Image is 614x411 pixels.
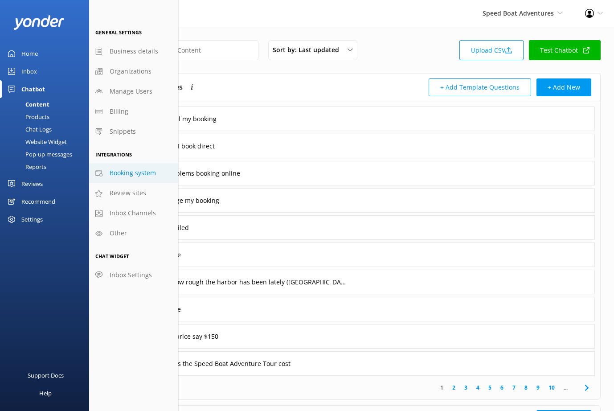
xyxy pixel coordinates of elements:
span: Booking system [110,168,156,178]
div: Inbox [21,62,37,80]
span: Chat Widget [95,253,129,259]
div: Content [5,98,49,111]
span: Business details [110,46,158,56]
div: Support Docs [28,366,64,384]
a: Other [89,223,178,243]
span: Inbox Channels [110,208,156,218]
span: Billing [110,107,128,116]
button: + Add Template Questions [429,78,531,96]
a: 4 [472,383,484,392]
div: Website Widget [5,136,67,148]
a: Review sites [89,183,178,203]
a: 8 [520,383,532,392]
img: yonder-white-logo.png [13,15,65,30]
div: Reports [5,160,46,173]
a: 6 [496,383,508,392]
div: Pop-up messages [5,148,72,160]
a: Upload CSV [459,40,524,60]
div: Chatbot [21,80,45,98]
a: Manage Users [89,82,178,102]
a: 1 [436,383,448,392]
button: + Add New [536,78,591,96]
a: Business details [89,41,178,62]
a: Content [5,98,89,111]
div: Recommend [21,193,55,210]
a: 9 [532,383,544,392]
div: Chat Logs [5,123,52,136]
a: Test Chatbot [529,40,601,60]
a: Website Widget [5,136,89,148]
a: 5 [484,383,496,392]
a: Snippets [89,122,178,142]
a: Pop-up messages [5,148,89,160]
div: Products [5,111,49,123]
a: Inbox Channels [89,203,178,223]
span: ... [559,383,572,392]
span: Speed Boat Adventures [483,9,554,17]
span: Organizations [110,66,151,76]
a: Inbox Settings [89,265,178,285]
span: Integrations [95,151,132,158]
div: Home [21,45,38,62]
a: Reports [5,160,89,173]
span: Snippets [110,127,136,136]
a: 3 [460,383,472,392]
span: Manage Users [110,86,152,96]
div: Reviews [21,175,43,193]
span: Review sites [110,188,146,198]
span: Inbox Settings [110,270,152,280]
a: 10 [544,383,559,392]
a: Billing [89,102,178,122]
a: 7 [508,383,520,392]
span: Other [110,228,127,238]
input: Search all Chatbot Content [102,40,258,60]
a: Booking system [89,163,178,183]
div: Settings [21,210,43,228]
a: 2 [448,383,460,392]
a: Products [5,111,89,123]
a: Chat Logs [5,123,89,136]
span: Sort by: Last updated [273,45,344,55]
a: Organizations [89,62,178,82]
span: General Settings [95,29,142,36]
div: Help [39,384,52,402]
